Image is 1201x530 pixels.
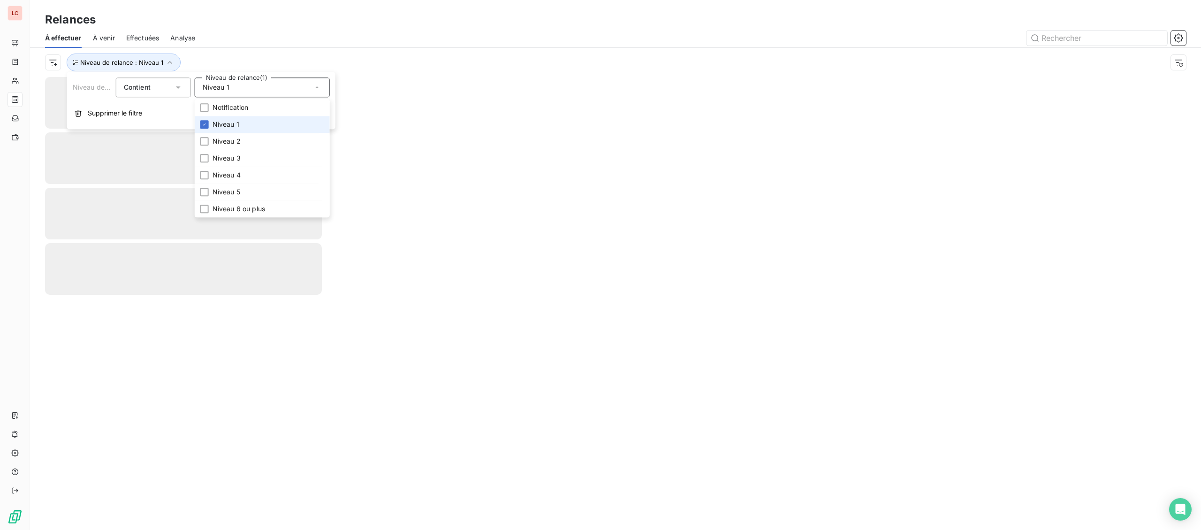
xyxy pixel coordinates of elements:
span: Effectuées [126,33,160,43]
span: Niveau de relance : Niveau 1 [80,59,163,66]
span: Niveau 2 [213,137,241,146]
span: Niveau 3 [213,154,241,163]
h3: Relances [45,11,96,28]
img: Logo LeanPay [8,509,23,524]
span: Niveau 6 ou plus [213,204,265,214]
span: Niveau 1 [203,83,229,92]
span: Niveau 1 [213,120,239,129]
button: Niveau de relance : Niveau 1 [67,54,181,71]
span: À effectuer [45,33,82,43]
span: Niveau de relance [73,83,130,91]
span: À venir [93,33,115,43]
span: Niveau 5 [213,187,240,197]
div: Open Intercom Messenger [1169,498,1192,521]
input: Rechercher [1026,31,1167,46]
span: Analyse [170,33,195,43]
button: Supprimer le filtre [67,103,335,123]
span: Supprimer le filtre [88,108,142,118]
div: LC [8,6,23,21]
span: Niveau 4 [213,170,241,180]
span: Notification [213,103,249,112]
span: Contient [124,83,151,91]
